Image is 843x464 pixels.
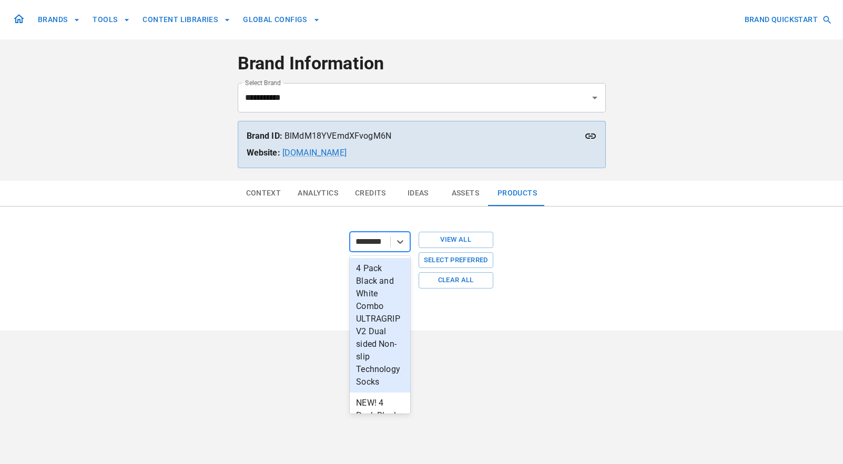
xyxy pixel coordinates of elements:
[350,258,410,393] div: 4 Pack Black and White Combo ULTRAGRIP V2 Dual sided Non-slip Technology Socks
[394,181,442,206] button: Ideas
[247,130,597,142] p: BlMdM18YVEmdXFvogM6N
[282,148,347,158] a: [DOMAIN_NAME]
[34,10,84,29] button: BRANDS
[419,232,493,248] button: View All
[347,181,394,206] button: Credits
[419,252,493,269] button: Select Preferred
[247,148,280,158] strong: Website:
[238,53,606,75] h4: Brand Information
[238,181,290,206] button: Context
[245,78,281,87] label: Select Brand
[247,131,282,141] strong: Brand ID:
[489,181,545,206] button: Products
[138,10,235,29] button: CONTENT LIBRARIES
[88,10,134,29] button: TOOLS
[442,181,489,206] button: Assets
[239,10,324,29] button: GLOBAL CONFIGS
[740,10,835,29] button: BRAND QUICKSTART
[419,272,493,288] button: Clear All
[587,90,602,105] button: Open
[289,181,347,206] button: Analytics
